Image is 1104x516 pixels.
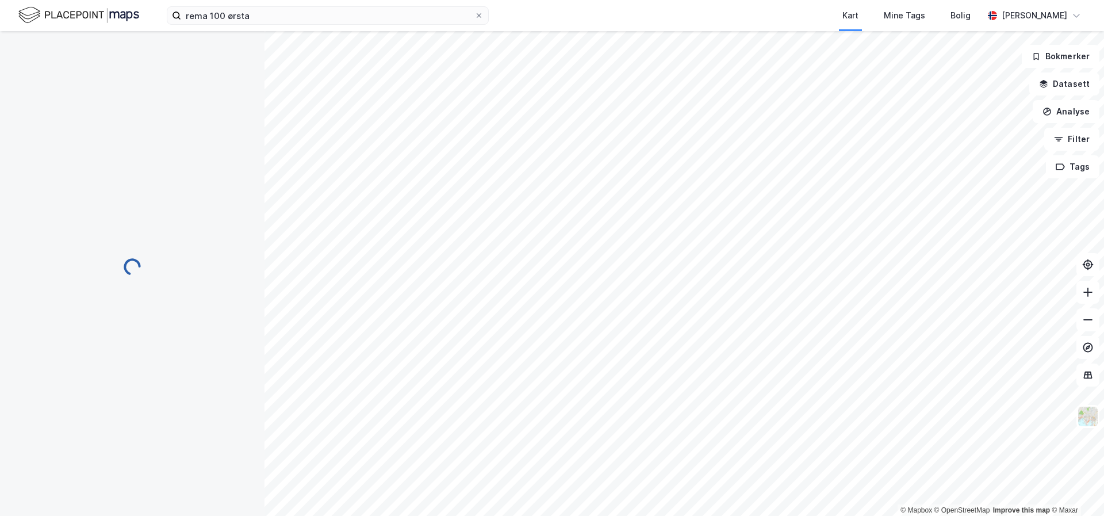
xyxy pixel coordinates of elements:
[1046,461,1104,516] div: Kontrollprogram for chat
[1022,45,1099,68] button: Bokmerker
[993,506,1050,514] a: Improve this map
[18,5,139,25] img: logo.f888ab2527a4732fd821a326f86c7f29.svg
[1029,72,1099,95] button: Datasett
[934,506,990,514] a: OpenStreetMap
[1077,406,1099,427] img: Z
[123,258,141,276] img: spinner.a6d8c91a73a9ac5275cf975e30b51cfb.svg
[181,7,474,24] input: Søk på adresse, matrikkel, gårdeiere, leietakere eller personer
[1046,461,1104,516] iframe: Chat Widget
[1002,9,1067,22] div: [PERSON_NAME]
[884,9,925,22] div: Mine Tags
[1044,128,1099,151] button: Filter
[950,9,971,22] div: Bolig
[900,506,932,514] a: Mapbox
[842,9,858,22] div: Kart
[1046,155,1099,178] button: Tags
[1033,100,1099,123] button: Analyse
